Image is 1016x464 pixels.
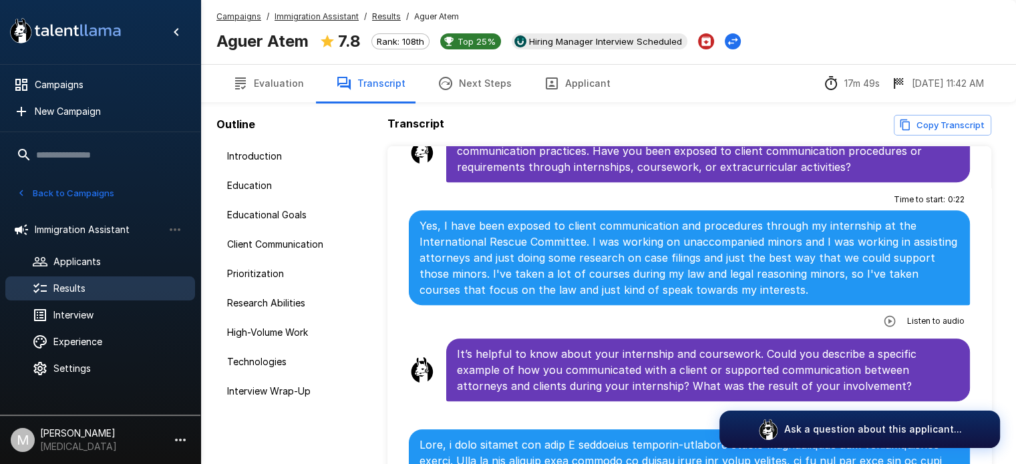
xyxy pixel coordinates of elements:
div: Interview Wrap-Up [216,379,371,403]
span: Research Abilities [227,296,361,310]
div: Technologies [216,350,371,374]
div: The time between starting and completing the interview [823,75,880,91]
div: Research Abilities [216,291,371,315]
span: Technologies [227,355,361,369]
b: Outline [216,118,255,131]
img: ukg_logo.jpeg [514,35,526,47]
u: Immigration Assistant [275,11,359,21]
span: Interview Wrap-Up [227,385,361,398]
b: Transcript [387,117,444,130]
p: Ask a question about this applicant... [784,423,962,436]
span: Rank: 108th [372,36,429,47]
p: 17m 49s [844,77,880,90]
span: Hiring Manager Interview Scheduled [524,36,687,47]
span: Introduction [227,150,361,163]
button: Archive Applicant [698,33,714,49]
span: Client Communication [227,238,361,251]
p: [DATE] 11:42 AM [912,77,984,90]
span: Prioritization [227,267,361,280]
span: Educational Goals [227,208,361,222]
button: Evaluation [216,65,320,102]
span: / [364,10,367,23]
button: Ask a question about this applicant... [719,411,1000,448]
div: View profile in UKG [512,33,687,49]
img: llama_clean.png [409,138,436,164]
b: 7.8 [338,31,361,51]
span: / [267,10,269,23]
button: Copy transcript [894,115,991,136]
button: Change Stage [725,33,741,49]
span: Education [227,179,361,192]
span: 0 : 22 [948,193,965,206]
div: Education [216,174,371,198]
span: Time to start : [894,193,945,206]
span: High-Volume Work [227,326,361,339]
span: Listen to audio [907,314,965,328]
div: Client Communication [216,232,371,256]
div: Educational Goals [216,203,371,227]
p: It’s helpful to know about your internship and coursework. Could you describe a specific example ... [457,346,959,394]
img: logo_glasses@2x.png [757,419,779,440]
button: Transcript [320,65,421,102]
span: Top 25% [452,36,501,47]
button: Next Steps [421,65,528,102]
div: The date and time when the interview was completed [890,75,984,91]
span: Aguer Atem [414,10,459,23]
p: Yes, I have been exposed to client communication and procedures through my internship at the Inte... [419,218,959,298]
button: Applicant [528,65,627,102]
p: Thank you for explaining your interests and experience. Shifting focus now, let’s discuss client ... [457,127,959,175]
u: Campaigns [216,11,261,21]
div: Prioritization [216,262,371,286]
b: Aguer Atem [216,31,309,51]
u: Results [372,11,401,21]
div: High-Volume Work [216,320,371,344]
span: / [406,10,409,23]
img: llama_clean.png [409,357,436,383]
div: Introduction [216,144,371,168]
